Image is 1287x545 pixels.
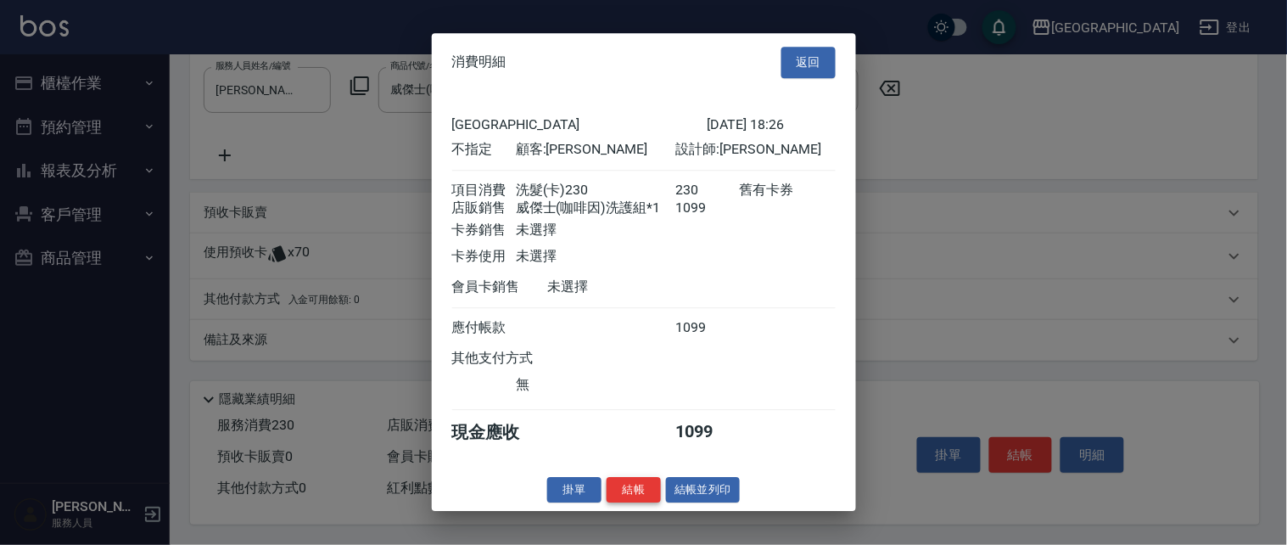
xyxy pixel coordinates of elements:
[452,278,548,296] div: 會員卡銷售
[452,199,516,217] div: 店販銷售
[516,248,675,266] div: 未選擇
[452,350,580,368] div: 其他支付方式
[452,116,708,132] div: [GEOGRAPHIC_DATA]
[607,477,661,503] button: 結帳
[739,182,835,199] div: 舊有卡券
[675,199,739,217] div: 1099
[675,319,739,337] div: 1099
[675,141,835,159] div: 設計師: [PERSON_NAME]
[452,319,516,337] div: 應付帳款
[666,477,740,503] button: 結帳並列印
[516,182,675,199] div: 洗髮(卡)230
[675,182,739,199] div: 230
[452,182,516,199] div: 項目消費
[675,421,739,444] div: 1099
[452,421,548,444] div: 現金應收
[548,278,708,296] div: 未選擇
[781,47,836,78] button: 返回
[452,54,506,71] span: 消費明細
[516,141,675,159] div: 顧客: [PERSON_NAME]
[452,248,516,266] div: 卡券使用
[708,116,836,132] div: [DATE] 18:26
[547,477,602,503] button: 掛單
[516,376,675,394] div: 無
[452,222,516,239] div: 卡券銷售
[452,141,516,159] div: 不指定
[516,199,675,217] div: 威傑士(咖啡因)洗護組*1
[516,222,675,239] div: 未選擇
